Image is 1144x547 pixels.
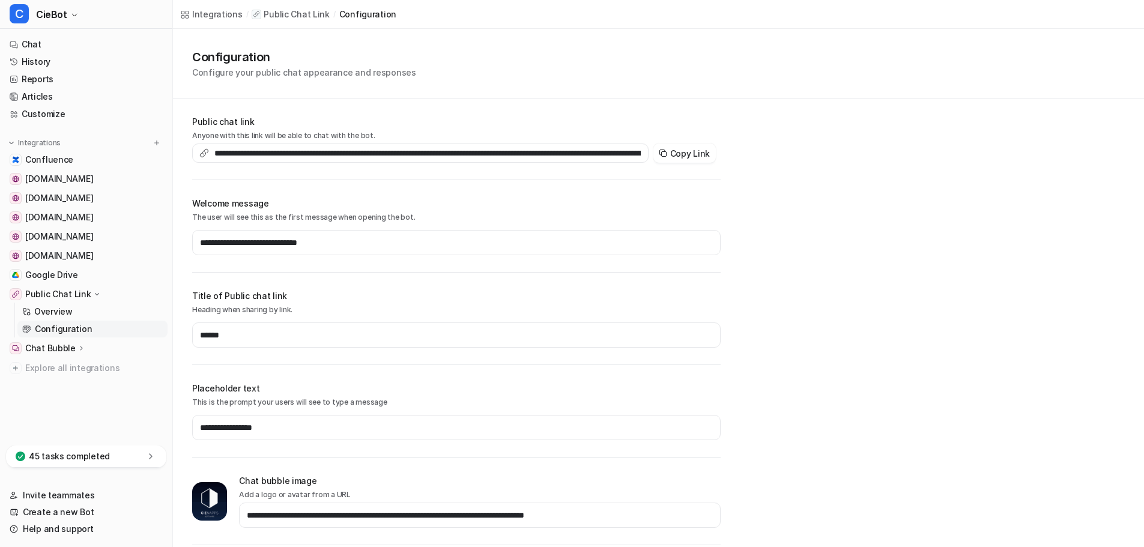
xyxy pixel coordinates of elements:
h2: Public chat link [192,115,721,128]
p: Integrations [18,138,61,148]
img: expand menu [7,139,16,147]
p: Anyone with this link will be able to chat with the bot. [192,130,721,141]
a: cieblink.com[DOMAIN_NAME] [5,190,168,207]
span: C [10,4,29,23]
a: Chat [5,36,168,53]
span: CieBot [36,6,67,23]
img: Confluence [12,156,19,163]
span: Google Drive [25,269,78,281]
img: menu_add.svg [153,139,161,147]
h2: Welcome message [192,197,721,210]
a: ConfluenceConfluence [5,151,168,168]
a: Explore all integrations [5,360,168,376]
img: cieblink.com [12,195,19,202]
h2: Placeholder text [192,382,721,394]
span: [DOMAIN_NAME] [25,211,93,223]
a: cienapps.com[DOMAIN_NAME] [5,171,168,187]
span: Confluence [25,154,73,166]
a: Overview [17,303,168,320]
span: [DOMAIN_NAME] [25,250,93,262]
p: 45 tasks completed [29,450,110,462]
a: Articles [5,88,168,105]
p: The user will see this as the first message when opening the bot. [192,212,721,223]
a: History [5,53,168,70]
p: Overview [34,306,73,318]
a: Google DriveGoogle Drive [5,267,168,283]
a: Configuration [17,321,168,337]
img: explore all integrations [10,362,22,374]
a: Reports [5,71,168,88]
p: Heading when sharing by link. [192,304,721,315]
p: Public Chat Link [264,8,330,20]
a: Integrations [180,8,243,20]
a: configuration [339,8,396,20]
img: ciemetric.com [12,233,19,240]
div: Integrations [192,8,243,20]
img: software.ciemetric.com [12,252,19,259]
a: Customize [5,106,168,122]
img: Google Drive [12,271,19,279]
span: / [333,9,336,20]
h2: Title of Public chat link [192,289,721,302]
button: Integrations [5,137,64,149]
a: Create a new Bot [5,504,168,521]
p: Configure your public chat appearance and responses [192,66,416,79]
span: [DOMAIN_NAME] [25,192,93,204]
p: Public Chat Link [25,288,91,300]
img: chat [192,482,227,521]
a: ciemetric.com[DOMAIN_NAME] [5,228,168,245]
img: Public Chat Link [12,291,19,298]
p: This is the prompt your users will see to type a message [192,397,721,408]
a: software.ciemetric.com[DOMAIN_NAME] [5,247,168,264]
img: Chat Bubble [12,345,19,352]
button: Copy Link [653,144,716,163]
a: Invite teammates [5,487,168,504]
span: / [246,9,249,20]
p: Chat Bubble [25,342,76,354]
h2: Chat bubble image [239,474,721,487]
span: Explore all integrations [25,358,163,378]
a: app.cieblink.com[DOMAIN_NAME] [5,209,168,226]
img: app.cieblink.com [12,214,19,221]
p: Configuration [35,323,92,335]
span: [DOMAIN_NAME] [25,173,93,185]
img: cienapps.com [12,175,19,183]
h1: Configuration [192,48,416,66]
a: Public Chat Link [252,8,330,20]
span: [DOMAIN_NAME] [25,231,93,243]
p: Add a logo or avatar from a URL [239,489,721,500]
a: Help and support [5,521,168,537]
